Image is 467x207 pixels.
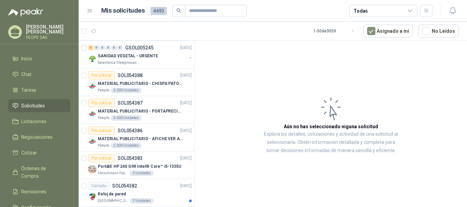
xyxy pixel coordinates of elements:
p: SANIDAD VEGETAL - URGENTE [98,53,158,59]
div: 0 [117,45,122,50]
a: 1 0 0 0 0 0 GSOL005245[DATE] Company LogoSANIDAD VEGETAL - URGENTESalamanca Oleaginosas SAS [88,44,193,65]
div: 0 [111,45,117,50]
span: Tareas [21,86,36,94]
p: Patojito [98,115,109,121]
p: [DATE] [180,155,192,162]
a: Solicitudes [8,99,70,112]
p: MATERIAL PUBLICITARIO - PORTAPRECIOS VER ADJUNTO [98,108,183,115]
div: 3 Unidades [130,171,154,176]
p: [DATE] [180,128,192,134]
a: Tareas [8,84,70,97]
p: SOL054382 [112,183,137,188]
a: Licitaciones [8,115,70,128]
p: SOL054386 [118,128,143,133]
p: MATERIAL PUBLICITARIO - CHISPA PATOJITO VER ADJUNTO [98,80,183,87]
p: [DATE] [180,45,192,51]
p: [PERSON_NAME] [PERSON_NAME] [26,25,70,34]
a: Inicio [8,52,70,65]
a: Por cotizarSOL054388[DATE] Company LogoMATERIAL PUBLICITARIO - CHISPA PATOJITO VER ADJUNTOPatojit... [79,69,195,96]
a: Negociaciones [8,131,70,144]
p: Patojito [98,88,109,93]
div: 1 - 50 de 3059 [313,26,358,36]
h3: Aún no has seleccionado niguna solicitud [284,123,378,130]
div: Por cotizar [88,154,115,162]
p: Fleischmann Foods S.A. [98,171,129,176]
a: Por cotizarSOL054387[DATE] Company LogoMATERIAL PUBLICITARIO - PORTAPRECIOS VER ADJUNTOPatojito5.... [79,96,195,124]
img: Company Logo [88,110,96,118]
img: Company Logo [88,193,96,201]
p: [DATE] [180,183,192,189]
a: Órdenes de Compra [8,162,70,182]
p: MATERIAL PUBLICITARIO - AFICHE VER ADJUNTO [98,136,183,142]
p: SOL054383 [118,156,143,161]
img: Company Logo [88,55,96,63]
div: 0 [106,45,111,50]
p: [DATE] [180,100,192,106]
div: 2.000 Unidades [111,143,142,148]
div: 0 [100,45,105,50]
p: Reloj de pared [98,191,126,197]
div: 0 [94,45,99,50]
p: Patojito [98,143,109,148]
span: 4493 [150,7,167,15]
p: GSOL005245 [125,45,154,50]
a: Por cotizarSOL054386[DATE] Company LogoMATERIAL PUBLICITARIO - AFICHE VER ADJUNTOPatojito2.000 Un... [79,124,195,151]
span: Negociaciones [21,133,53,141]
a: CerradoSOL054382[DATE] Company LogoReloj de pared[GEOGRAPHIC_DATA][PERSON_NAME]2 Unidades [79,179,195,207]
span: search [176,8,181,13]
a: Por cotizarSOL054383[DATE] Company LogoPortátil: HP 240 G9R Intel® Core™ i5-1335UFleischmann Food... [79,151,195,179]
span: Licitaciones [21,118,46,125]
div: Por cotizar [88,71,115,79]
div: 5.000 Unidades [111,115,142,121]
p: SOL054388 [118,73,143,78]
span: Chat [21,71,31,78]
button: No Leídos [418,25,459,38]
p: Portátil: HP 240 G9R Intel® Core™ i5-1335U [98,163,181,170]
div: Todas [353,7,368,15]
div: 2 Unidades [130,198,154,204]
span: Órdenes de Compra [21,165,64,180]
span: Solicitudes [21,102,45,109]
div: Cerrado [88,182,109,190]
a: Cotizar [8,146,70,159]
span: Remisiones [21,188,46,195]
span: Inicio [21,55,32,62]
img: Company Logo [88,82,96,90]
div: Por cotizar [88,127,115,135]
img: Company Logo [88,165,96,173]
h1: Mis solicitudes [101,6,145,16]
div: Por cotizar [88,99,115,107]
span: Cotizar [21,149,37,157]
button: Asignado a mi [363,25,413,38]
a: Chat [8,68,70,81]
p: PEOPE SAS [26,35,70,40]
img: Logo peakr [8,8,43,16]
a: Remisiones [8,185,70,198]
p: Explora los detalles, cotizaciones y actividad de una solicitud al seleccionarla. Obtén informaci... [263,130,399,155]
img: Company Logo [88,137,96,146]
p: [DATE] [180,72,192,79]
div: 1 [88,45,93,50]
p: SOL054387 [118,101,143,105]
div: 5.000 Unidades [111,88,142,93]
p: Salamanca Oleaginosas SAS [98,60,141,65]
p: [GEOGRAPHIC_DATA][PERSON_NAME] [98,198,129,204]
